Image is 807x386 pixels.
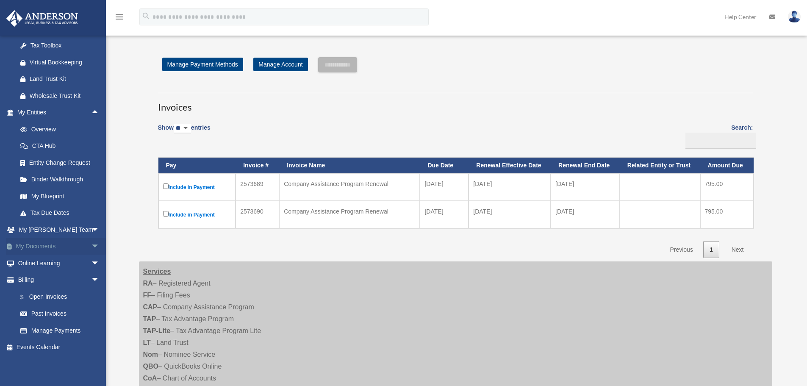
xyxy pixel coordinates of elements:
a: My [PERSON_NAME] Teamarrow_drop_down [6,221,112,238]
a: Online Learningarrow_drop_down [6,255,112,272]
input: Include in Payment [163,211,169,217]
a: menu [114,15,125,22]
a: Next [725,241,750,258]
td: 795.00 [700,173,754,201]
strong: RA [143,280,153,287]
div: Tax Toolbox [30,40,102,51]
input: Include in Payment [163,183,169,189]
a: My Entitiesarrow_drop_up [6,104,112,121]
a: Events Calendar [6,339,112,356]
img: User Pic [788,11,801,23]
select: Showentries [174,124,191,133]
span: arrow_drop_up [91,104,108,122]
h3: Invoices [158,93,753,114]
th: Pay: activate to sort column descending [158,158,236,173]
a: 1 [703,241,719,258]
i: search [141,11,151,21]
strong: FF [143,292,152,299]
a: Binder Walkthrough [12,171,112,188]
td: [DATE] [420,201,469,228]
label: Show entries [158,122,211,142]
a: $Open Invoices [12,288,104,305]
span: arrow_drop_down [91,272,108,289]
a: Tax Toolbox [12,37,112,54]
a: Billingarrow_drop_down [6,272,108,289]
td: 2573690 [236,201,279,228]
label: Include in Payment [163,182,231,192]
td: 795.00 [700,201,754,228]
td: [DATE] [551,201,620,228]
div: Company Assistance Program Renewal [284,178,415,190]
a: Tax Due Dates [12,205,112,222]
th: Renewal End Date: activate to sort column ascending [551,158,620,173]
a: Wholesale Trust Kit [12,87,112,104]
strong: TAP [143,315,156,322]
strong: Services [143,268,171,275]
a: Manage Payments [12,322,108,339]
a: My Documentsarrow_drop_down [6,238,112,255]
label: Include in Payment [163,209,231,220]
strong: CAP [143,303,158,311]
td: [DATE] [420,173,469,201]
span: arrow_drop_down [91,221,108,239]
a: Past Invoices [12,305,108,322]
a: Previous [663,241,699,258]
label: Search: [682,122,753,149]
th: Invoice Name: activate to sort column ascending [279,158,420,173]
th: Renewal Effective Date: activate to sort column ascending [469,158,551,173]
span: arrow_drop_down [91,255,108,272]
a: Manage Payment Methods [162,58,243,71]
a: Manage Account [253,58,308,71]
strong: TAP-Lite [143,327,171,334]
td: [DATE] [551,173,620,201]
td: 2573689 [236,173,279,201]
strong: Nom [143,351,158,358]
strong: LT [143,339,151,346]
div: Land Trust Kit [30,74,102,84]
strong: QBO [143,363,158,370]
span: $ [25,292,29,303]
a: Virtual Bookkeeping [12,54,112,71]
img: Anderson Advisors Platinum Portal [4,10,80,27]
a: Entity Change Request [12,154,112,171]
th: Due Date: activate to sort column ascending [420,158,469,173]
a: Overview [12,121,112,138]
div: Company Assistance Program Renewal [284,205,415,217]
th: Invoice #: activate to sort column ascending [236,158,279,173]
td: [DATE] [469,173,551,201]
td: [DATE] [469,201,551,228]
span: arrow_drop_down [91,238,108,255]
th: Related Entity or Trust: activate to sort column ascending [620,158,700,173]
th: Amount Due: activate to sort column ascending [700,158,754,173]
a: CTA Hub [12,138,112,155]
a: Land Trust Kit [12,71,112,88]
a: My Blueprint [12,188,112,205]
div: Virtual Bookkeeping [30,57,102,68]
strong: CoA [143,375,157,382]
input: Search: [685,133,756,149]
i: menu [114,12,125,22]
div: Wholesale Trust Kit [30,91,102,101]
